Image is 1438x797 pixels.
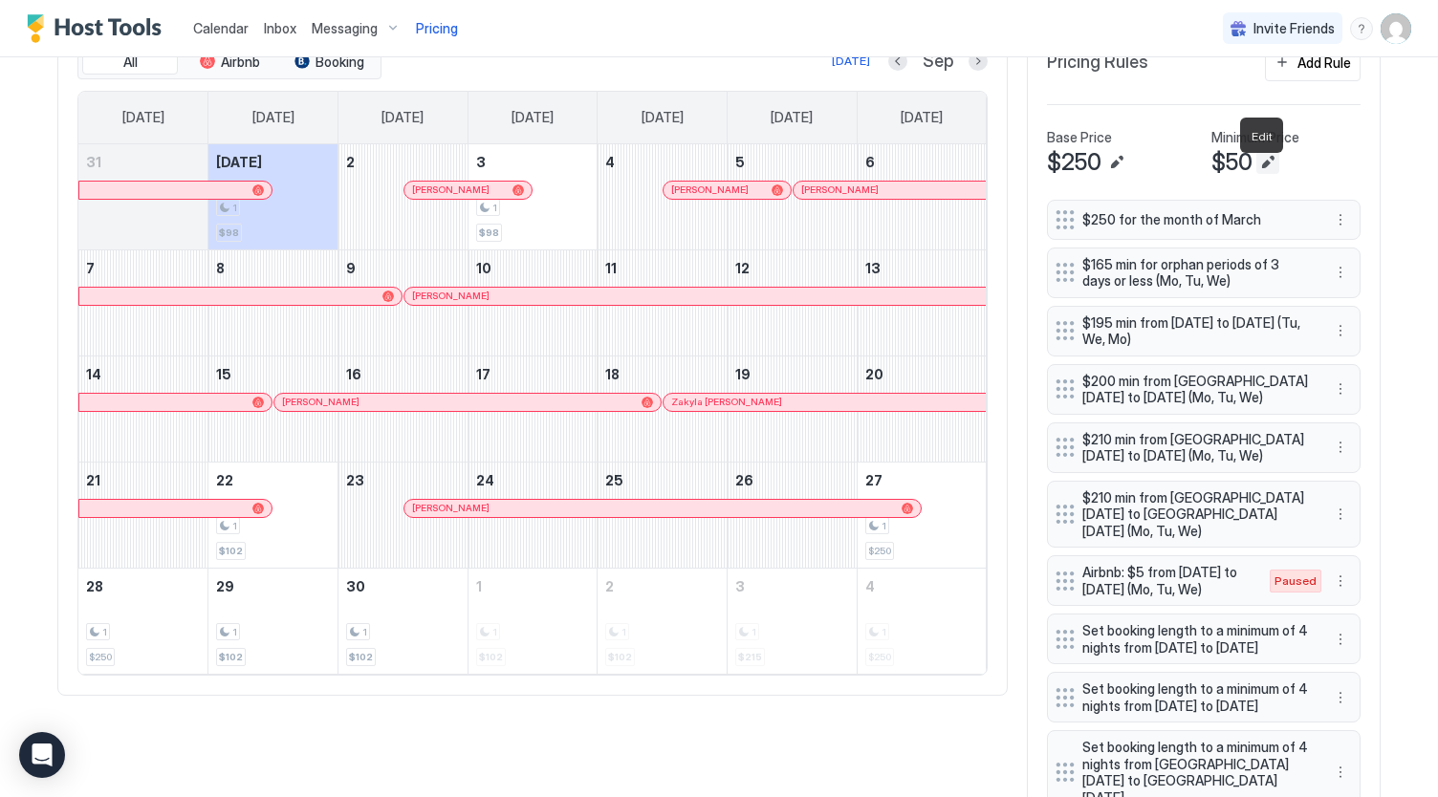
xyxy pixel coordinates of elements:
a: Sunday [103,92,184,143]
div: User profile [1381,13,1411,44]
span: $250 [868,545,891,557]
span: 18 [605,366,620,382]
td: September 20, 2025 [857,355,987,462]
span: 22 [216,472,233,488]
span: Edit [1252,129,1272,143]
div: [PERSON_NAME] [282,396,653,408]
span: 19 [735,366,751,382]
a: Friday [752,92,832,143]
span: 3 [735,578,745,594]
button: Next month [969,52,988,71]
span: 9 [346,260,356,276]
div: Zakyla [PERSON_NAME] [671,396,978,408]
button: Booking [281,49,377,75]
span: 26 [735,472,753,488]
button: Edit [1256,151,1279,174]
span: 7 [86,260,95,276]
a: October 4, 2025 [858,569,987,604]
a: September 2, 2025 [338,144,468,180]
span: [PERSON_NAME] [282,396,359,408]
a: September 26, 2025 [728,463,857,498]
div: [PERSON_NAME] [412,183,524,196]
td: September 17, 2025 [468,355,598,462]
span: 1 [492,202,497,214]
button: Edit [1105,151,1128,174]
span: 15 [216,366,231,382]
span: Set booking length to a minimum of 4 nights from [DATE] to [DATE] [1082,680,1310,714]
div: menu [1350,17,1373,40]
span: 11 [605,260,617,276]
span: 1 [102,626,107,638]
button: More options [1329,319,1352,342]
span: 10 [476,260,491,276]
div: tab-group [77,44,381,80]
a: September 28, 2025 [78,569,207,604]
span: $250 for the month of March [1082,211,1310,228]
span: [DATE] [901,109,943,126]
span: 17 [476,366,490,382]
span: [DATE] [216,154,262,170]
span: Base Price [1047,129,1112,146]
span: 31 [86,154,101,170]
td: September 10, 2025 [468,249,598,355]
button: More options [1329,628,1352,651]
button: Previous month [888,52,907,71]
a: Calendar [193,18,249,38]
span: 6 [865,154,875,170]
a: September 12, 2025 [728,250,857,286]
a: September 6, 2025 [858,144,987,180]
div: menu [1329,377,1352,400]
span: [DATE] [512,109,554,126]
td: September 2, 2025 [338,144,468,250]
td: October 1, 2025 [468,568,598,674]
span: Set booking length to a minimum of 4 nights from [DATE] to [DATE] [1082,622,1310,656]
button: Add Rule [1265,44,1361,81]
a: October 2, 2025 [598,569,727,604]
div: [PERSON_NAME] [412,502,913,514]
span: 12 [735,260,750,276]
a: September 3, 2025 [468,144,598,180]
span: Minimum Price [1211,129,1299,146]
span: 20 [865,366,883,382]
span: 2 [605,578,614,594]
span: [PERSON_NAME] [412,502,490,514]
button: More options [1329,686,1352,709]
span: $250 [1047,148,1101,177]
span: 1 [882,520,886,532]
span: [DATE] [642,109,684,126]
div: menu [1329,261,1352,284]
div: menu [1329,628,1352,651]
a: September 7, 2025 [78,250,207,286]
button: More options [1329,377,1352,400]
span: $50 [1211,148,1253,177]
span: 30 [346,578,365,594]
span: 25 [605,472,623,488]
button: More options [1329,761,1352,784]
span: 16 [346,366,361,382]
td: September 29, 2025 [208,568,338,674]
td: October 2, 2025 [598,568,728,674]
a: September 27, 2025 [858,463,987,498]
span: $102 [219,651,243,663]
span: Calendar [193,20,249,36]
div: menu [1329,208,1352,231]
span: [DATE] [381,109,424,126]
td: September 28, 2025 [78,568,208,674]
td: September 12, 2025 [728,249,858,355]
a: October 1, 2025 [468,569,598,604]
a: Saturday [882,92,962,143]
div: [DATE] [832,53,870,70]
span: 29 [216,578,234,594]
a: September 11, 2025 [598,250,727,286]
td: September 25, 2025 [598,462,728,568]
a: Wednesday [492,92,573,143]
span: 23 [346,472,364,488]
span: [PERSON_NAME] [671,183,749,196]
a: September 9, 2025 [338,250,468,286]
span: Pricing Rules [1047,52,1148,74]
span: 2 [346,154,355,170]
div: Open Intercom Messenger [19,732,65,778]
span: 21 [86,472,100,488]
span: [DATE] [252,109,294,126]
a: September 25, 2025 [598,463,727,498]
